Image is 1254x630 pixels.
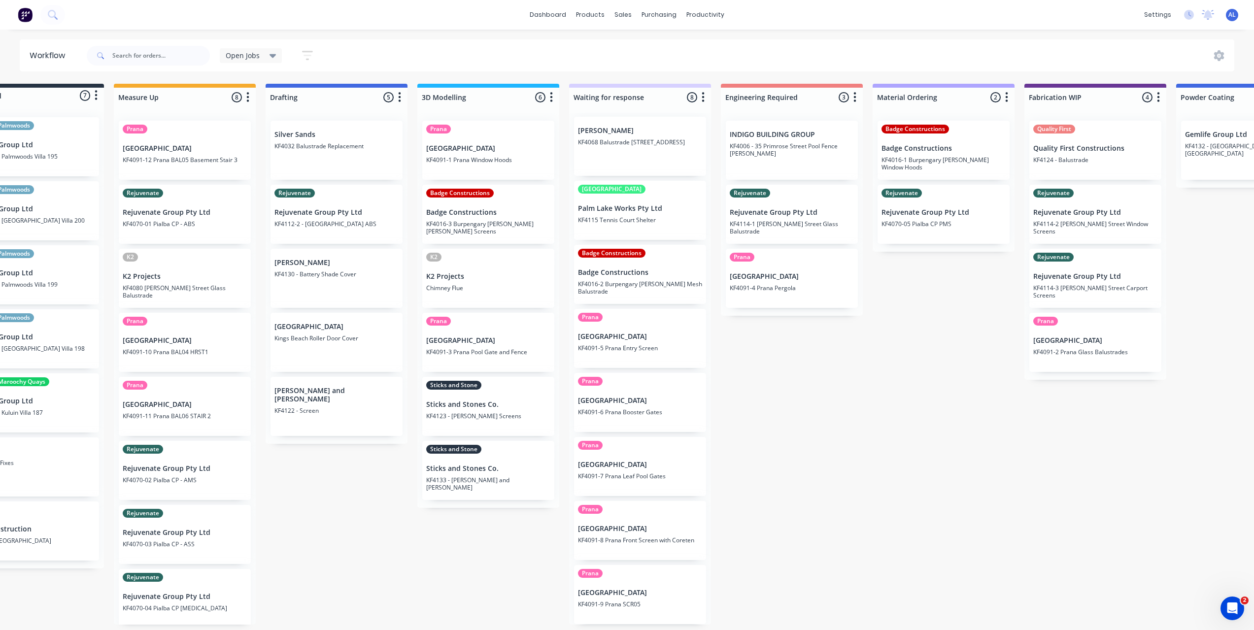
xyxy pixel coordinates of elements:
[730,220,854,235] p: KF4114-1 [PERSON_NAME] Street Glass Balustrade
[123,476,247,484] p: KF4070-02 Pialba CP - AMS
[878,185,1010,244] div: RejuvenateRejuvenate Group Pty LtdKF4070-05 Pialba CP PMS
[274,270,399,278] p: KF4130 - Battery Shade Cover
[123,445,163,454] div: Rejuvenate
[730,272,854,281] p: [GEOGRAPHIC_DATA]
[578,441,603,450] div: Prana
[881,208,1006,217] p: Rejuvenate Group Pty Ltd
[1033,253,1074,262] div: Rejuvenate
[578,600,702,608] p: KF4091-9 Prana SCR05
[1033,317,1058,326] div: Prana
[422,121,554,180] div: Prana[GEOGRAPHIC_DATA]KF4091-1 Prana Window Hoods
[1033,284,1157,299] p: KF4114-3 [PERSON_NAME] Street Carport Screens
[681,7,729,22] div: productivity
[123,125,147,133] div: Prana
[726,185,858,244] div: RejuvenateRejuvenate Group Pty LtdKF4114-1 [PERSON_NAME] Street Glass Balustrade
[578,397,702,405] p: [GEOGRAPHIC_DATA]
[426,144,550,153] p: [GEOGRAPHIC_DATA]
[426,156,550,164] p: KF4091-1 Prana Window Hoods
[426,412,550,420] p: KF4123 - [PERSON_NAME] Screens
[578,377,603,386] div: Prana
[1241,597,1249,604] span: 2
[637,7,681,22] div: purchasing
[426,464,550,473] p: Sticks and Stones Co.
[271,121,403,180] div: Silver SandsKF4032 Balustrade Replacement
[123,464,247,473] p: Rejuvenate Group Pty Ltd
[422,441,554,500] div: Sticks and StoneSticks and Stones Co.KF4133 - [PERSON_NAME] and [PERSON_NAME]
[123,593,247,601] p: Rejuvenate Group Pty Ltd
[123,272,247,281] p: K2 Projects
[123,336,247,345] p: [GEOGRAPHIC_DATA]
[123,317,147,326] div: Prana
[578,408,702,416] p: KF4091-6 Prana Booster Gates
[1220,597,1244,620] iframe: Intercom live chat
[119,121,251,180] div: Prana[GEOGRAPHIC_DATA]KF4091-12 Prana BAL05 Basement Stair 3
[571,7,610,22] div: products
[1033,125,1075,133] div: Quality First
[578,249,645,258] div: Badge Constructions
[578,127,702,135] p: [PERSON_NAME]
[1033,220,1157,235] p: KF4114-2 [PERSON_NAME] Street Window Screens
[578,344,702,352] p: KF4091-5 Prana Entry Screen
[422,313,554,372] div: Prana[GEOGRAPHIC_DATA]KF4091-3 Prana Pool Gate and Fence
[578,589,702,597] p: [GEOGRAPHIC_DATA]
[578,216,702,224] p: KF4115 Tennis Court Shelter
[271,313,403,372] div: [GEOGRAPHIC_DATA]Kings Beach Roller Door Cover
[274,142,399,150] p: KF4032 Balustrade Replacement
[271,377,403,436] div: [PERSON_NAME] and [PERSON_NAME]KF4122 - Screen
[123,509,163,518] div: Rejuvenate
[878,121,1010,180] div: Badge ConstructionsBadge ConstructionsKF4016-1 Burpengary [PERSON_NAME] Window Hoods
[123,156,247,164] p: KF4091-12 Prana BAL05 Basement Stair 3
[422,249,554,308] div: K2K2 ProjectsChimney Flue
[726,249,858,308] div: Prana[GEOGRAPHIC_DATA]KF4091-4 Prana Pergola
[123,412,247,420] p: KF4091-11 Prana BAL06 STAIR 2
[881,144,1006,153] p: Badge Constructions
[123,529,247,537] p: Rejuvenate Group Pty Ltd
[271,249,403,308] div: [PERSON_NAME]KF4130 - Battery Shade Cover
[1029,249,1161,308] div: RejuvenateRejuvenate Group Pty LtdKF4114-3 [PERSON_NAME] Street Carport Screens
[610,7,637,22] div: sales
[574,437,706,496] div: Prana[GEOGRAPHIC_DATA]KF4091-7 Prana Leaf Pool Gates
[1033,208,1157,217] p: Rejuvenate Group Pty Ltd
[578,461,702,469] p: [GEOGRAPHIC_DATA]
[1033,156,1157,164] p: KF4124 - Balustrade
[881,156,1006,171] p: KF4016-1 Burpengary [PERSON_NAME] Window Hoods
[426,272,550,281] p: K2 Projects
[881,189,922,198] div: Rejuvenate
[426,381,481,390] div: Sticks and Stone
[578,472,702,480] p: KF4091-7 Prana Leaf Pool Gates
[274,189,315,198] div: Rejuvenate
[274,323,399,331] p: [GEOGRAPHIC_DATA]
[726,121,858,180] div: INDIGO BUILDING GROUPKF4006 - 35 Primrose Street Pool Fence [PERSON_NAME]
[1033,348,1157,356] p: KF4091-2 Prana Glass Balustrades
[578,536,702,544] p: KF4091-8 Prana Front Screen with Coreten
[123,284,247,299] p: KF4080 [PERSON_NAME] Street Glass Balustrade
[274,334,399,342] p: Kings Beach Roller Door Cover
[274,407,399,414] p: KF4122 - Screen
[578,280,702,295] p: KF4016-2 Burpengary [PERSON_NAME] Mesh Balustrade
[119,249,251,308] div: K2K2 ProjectsKF4080 [PERSON_NAME] Street Glass Balustrade
[274,259,399,267] p: [PERSON_NAME]
[730,142,854,157] p: KF4006 - 35 Primrose Street Pool Fence [PERSON_NAME]
[123,220,247,228] p: KF4070-01 Pialba CP - ABS
[730,208,854,217] p: Rejuvenate Group Pty Ltd
[578,268,702,277] p: Badge Constructions
[730,253,754,262] div: Prana
[274,220,399,228] p: KF4112-2 - [GEOGRAPHIC_DATA] ABS
[574,245,706,304] div: Badge ConstructionsBadge ConstructionsKF4016-2 Burpengary [PERSON_NAME] Mesh Balustrade
[1033,189,1074,198] div: Rejuvenate
[578,505,603,514] div: Prana
[574,117,706,176] div: [PERSON_NAME]KF4068 Balustrade [STREET_ADDRESS]
[426,220,550,235] p: KF4016-3 Burpengary [PERSON_NAME] [PERSON_NAME] Screens
[426,400,550,409] p: Sticks and Stones Co.
[881,125,949,133] div: Badge Constructions
[119,569,251,628] div: RejuvenateRejuvenate Group Pty LtdKF4070-04 Pialba CP [MEDICAL_DATA]
[30,50,70,62] div: Workflow
[426,317,451,326] div: Prana
[426,253,441,262] div: K2
[123,208,247,217] p: Rejuvenate Group Pty Ltd
[274,387,399,403] p: [PERSON_NAME] and [PERSON_NAME]
[123,573,163,582] div: Rejuvenate
[426,284,550,292] p: Chimney Flue
[422,377,554,436] div: Sticks and StoneSticks and Stones Co.KF4123 - [PERSON_NAME] Screens
[578,138,702,146] p: KF4068 Balustrade [STREET_ADDRESS]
